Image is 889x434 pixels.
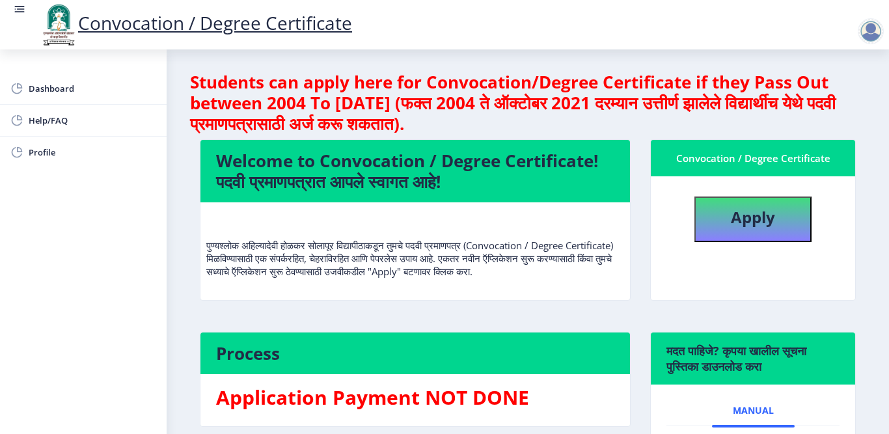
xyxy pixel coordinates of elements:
[666,343,840,374] h6: मदत पाहिजे? कृपया खालील सूचना पुस्तिका डाउनलोड करा
[29,81,156,96] span: Dashboard
[206,213,624,278] p: पुण्यश्लोक अहिल्यादेवी होळकर सोलापूर विद्यापीठाकडून तुमचे पदवी प्रमाणपत्र (Convocation / Degree C...
[666,150,840,166] div: Convocation / Degree Certificate
[39,10,352,35] a: Convocation / Degree Certificate
[29,144,156,160] span: Profile
[190,72,866,134] h4: Students can apply here for Convocation/Degree Certificate if they Pass Out between 2004 To [DATE...
[216,150,614,192] h4: Welcome to Convocation / Degree Certificate! पदवी प्रमाणपत्रात आपले स्वागत आहे!
[216,343,614,364] h4: Process
[712,395,795,426] a: Manual
[731,206,775,228] b: Apply
[29,113,156,128] span: Help/FAQ
[694,197,812,242] button: Apply
[733,405,774,416] span: Manual
[216,385,614,411] h3: Application Payment NOT DONE
[39,3,78,47] img: logo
